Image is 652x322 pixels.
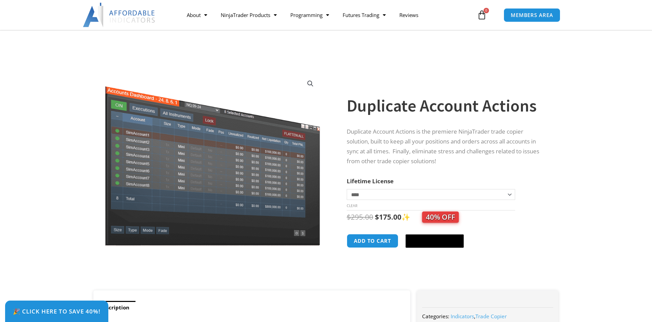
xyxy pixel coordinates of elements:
bdi: 295.00 [347,212,373,222]
span: 0 [484,8,489,13]
button: Add to cart [347,234,398,248]
p: Duplicate Account Actions is the premiere NinjaTrader trade copier solution, built to keep all yo... [347,127,545,166]
h1: Duplicate Account Actions [347,94,545,118]
img: Screenshot 2024-08-26 15414455555 [103,72,322,246]
iframe: PayPal Message 1 [347,257,545,263]
a: 🎉 Click Here to save 40%! [5,301,108,322]
a: MEMBERS AREA [504,8,560,22]
a: Programming [284,7,336,23]
a: Futures Trading [336,7,393,23]
span: $ [347,212,351,222]
span: ✨ [401,212,459,222]
a: 0 [467,5,497,25]
bdi: 175.00 [375,212,401,222]
span: $ [375,212,379,222]
a: NinjaTrader Products [214,7,284,23]
span: MEMBERS AREA [511,13,553,18]
label: Lifetime License [347,177,394,185]
nav: Menu [180,7,475,23]
a: Clear options [347,203,357,208]
a: About [180,7,214,23]
span: 🎉 Click Here to save 40%! [13,308,101,314]
a: View full-screen image gallery [304,78,316,90]
img: LogoAI | Affordable Indicators – NinjaTrader [83,3,156,27]
a: Reviews [393,7,425,23]
button: Buy with GPay [405,234,464,248]
span: 40% OFF [422,211,459,223]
